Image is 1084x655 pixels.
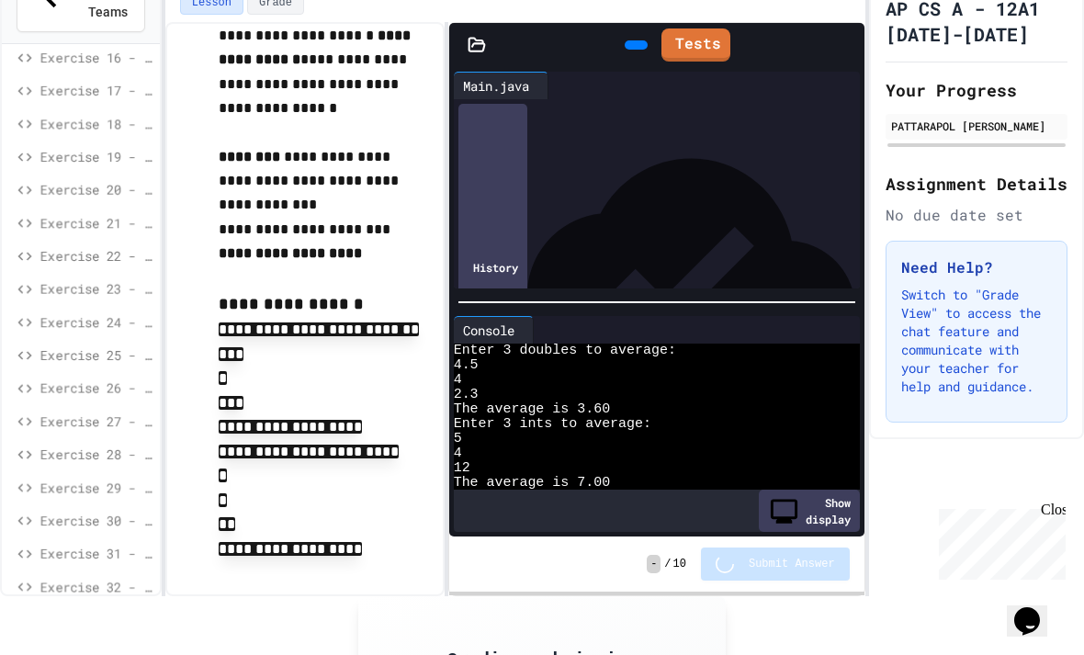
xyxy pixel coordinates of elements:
[901,256,1052,278] h3: Need Help?
[40,511,152,530] span: Exercise 30 - Slope
[7,7,127,117] div: Chat with us now!Close
[749,557,835,571] span: Submit Answer
[454,446,462,461] span: 4
[40,445,152,464] span: Exercise 28 - Swap Algorithm
[932,502,1066,580] iframe: chat widget
[891,118,1062,134] div: PATTARAPOL [PERSON_NAME]
[1007,582,1066,637] iframe: chat widget
[454,461,470,476] span: 12
[40,312,152,332] span: Exercise 24 - Pizza Delivery Calculator
[454,432,462,446] span: 5
[454,476,610,491] span: The average is 7.00
[458,104,527,432] div: History
[454,402,610,417] span: The average is 3.60
[40,412,152,431] span: Exercise 27 - Investment Portfolio Tracker
[40,246,152,265] span: Exercise 22 - Time Card Calculator
[454,321,524,340] div: Console
[454,417,651,432] span: Enter 3 ints to average:
[886,171,1067,197] h2: Assignment Details
[647,555,661,573] span: -
[759,490,860,532] div: Show display
[40,478,152,497] span: Exercise 29 - Debugging Techniques
[40,213,152,232] span: Exercise 21 - Grade Calculator Pro
[454,344,676,358] span: Enter 3 doubles to average:
[886,204,1067,226] div: No due date set
[886,77,1067,103] h2: Your Progress
[40,378,152,398] span: Exercise 26 - Fitness Tracker Debugger
[40,279,152,299] span: Exercise 23 - Shopping Receipt Builder
[901,286,1052,396] p: Switch to "Grade View" to access the chat feature and communicate with your teacher for help and ...
[661,28,730,62] a: Tests
[40,180,152,199] span: Exercise 20 - Expression Evaluator Fix
[40,544,152,563] span: Exercise 31 - Area of Sphere
[454,358,479,373] span: 4.5
[40,114,152,133] span: Exercise 18 - Score Board Fixer
[454,373,462,388] span: 4
[40,345,152,365] span: Exercise 25 - Grade Point Average
[454,76,538,96] div: Main.java
[454,388,479,402] span: 2.3
[40,48,152,67] span: Exercise 16 - Temperature Display Fix
[40,81,152,100] span: Exercise 17 - Snack Budget Tracker
[40,577,152,596] span: Exercise 32 - Area of [GEOGRAPHIC_DATA]
[664,557,671,571] span: /
[673,557,686,571] span: 10
[40,147,152,166] span: Exercise 19 - Receipt Formatter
